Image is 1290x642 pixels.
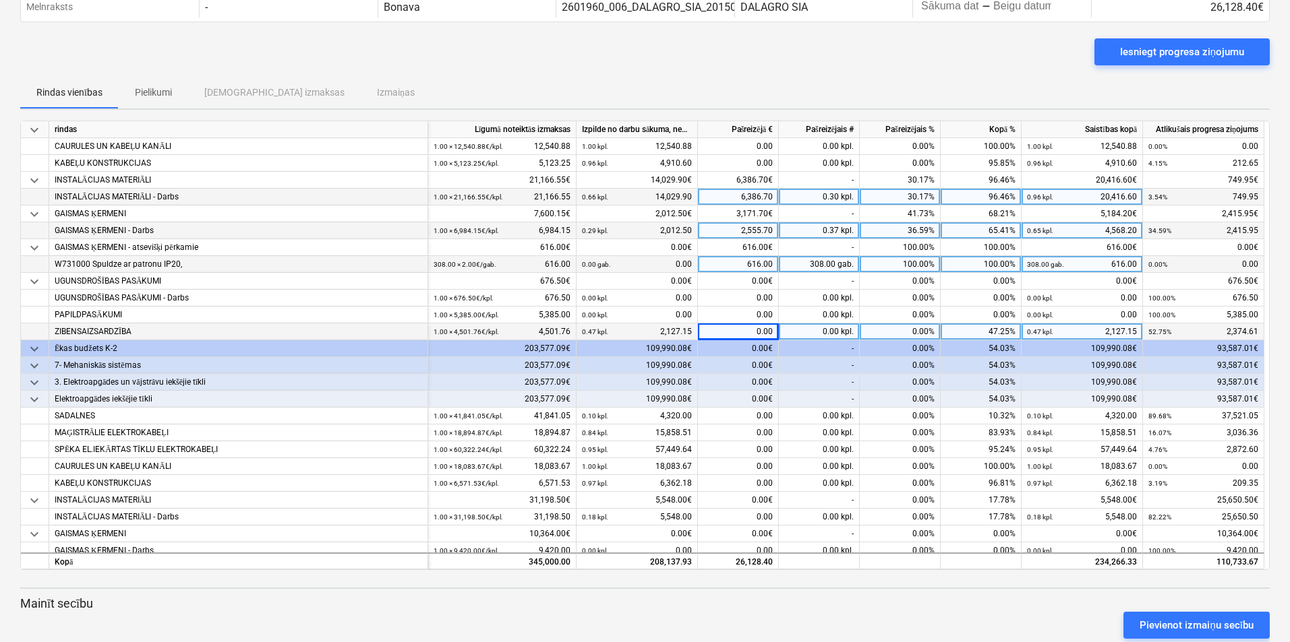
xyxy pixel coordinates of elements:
div: 2601960_006_DALAGRO_SIA_20150203_Ligums_elektroapgades_ieksejie_tikli_T25_2karta_30.01AK_KK1.pdf [562,1,1081,13]
div: 37,521.05 [1148,408,1258,424]
div: 4,320.00 [1027,408,1137,424]
small: 0.00 kpl. [582,294,608,302]
div: 18,083.67 [1027,458,1137,475]
div: 209.35 [1148,475,1258,492]
div: 0.00€ [698,391,779,408]
div: - [779,172,860,189]
div: 54.03% [941,374,1022,391]
small: 0.00% [1148,261,1167,268]
div: 0.37 kpl. [779,222,860,239]
div: - [205,1,208,13]
div: 676.50 [434,290,570,307]
span: keyboard_arrow_down [26,240,42,256]
div: - [779,525,860,542]
div: 0.00 [582,290,692,307]
span: keyboard_arrow_down [26,375,42,391]
div: 5,548.00€ [1022,492,1143,509]
div: 0.00 kpl. [779,458,860,475]
span: keyboard_arrow_down [26,206,42,222]
small: 0.00% [1148,463,1167,470]
small: 1.00 × 41,841.05€ / kpl. [434,412,503,420]
div: 96.46% [941,189,1022,205]
div: Pašreizējais % [860,121,941,138]
div: 109,990.08€ [577,374,698,391]
small: 1.00 kpl. [1027,143,1053,150]
div: 100.00% [860,256,941,273]
div: 5,548.00€ [577,492,698,509]
div: 0.00 [698,307,779,323]
div: 0.00 kpl. [779,424,860,441]
small: 1.00 × 6,571.53€ / kpl. [434,480,499,487]
div: 10.32% [941,408,1022,424]
div: 83.93% [941,424,1022,441]
div: - [779,357,860,374]
div: 0.00% [941,290,1022,307]
div: 10,364.00€ [1143,525,1264,542]
div: 15,858.51 [582,424,692,441]
div: 31,198.50€ [428,492,577,509]
div: 18,894.87 [434,424,570,441]
small: 16.07% [1148,429,1171,437]
div: 0.00 kpl. [779,441,860,458]
div: 2,872.60 [1148,441,1258,458]
span: keyboard_arrow_down [26,391,42,408]
div: 0.00 [698,424,779,441]
div: - [779,374,860,391]
div: 25,650.50€ [1143,492,1264,509]
div: 616.00 [1027,256,1137,273]
small: 1.00 × 5,123.25€ / kpl. [434,160,499,167]
div: 7,600.15€ [428,205,577,222]
div: 0.00 [1148,256,1258,273]
div: 0.00€ [698,273,779,290]
div: 203,577.09€ [428,357,577,374]
div: 96.46% [941,172,1022,189]
div: - [779,391,860,408]
div: Elektroapgādes iekšējie tīkli [55,391,422,408]
div: 203,577.09€ [428,374,577,391]
div: 234,266.33 [1022,552,1143,569]
div: - [779,239,860,256]
div: 0.00% [860,290,941,307]
div: 100.00% [941,256,1022,273]
div: 0.00€ [1022,273,1143,290]
div: GAISMAS ĶERMENI - atsevišķi pērkamie [55,239,422,256]
div: 20,416.60€ [1022,172,1143,189]
div: 5,385.00 [1148,307,1258,323]
div: 0.00 [698,290,779,307]
div: 2,012.50€ [577,205,698,222]
span: keyboard_arrow_down [26,122,42,138]
div: 65.41% [941,222,1022,239]
div: 0.00 [1027,290,1137,307]
div: SPĒKA EL.IEKĀRTAS TĪKLU ELEKTROKABEĻI [55,441,422,458]
div: Bonava [384,1,420,13]
div: 109,990.08€ [577,391,698,408]
div: 0.00 [1027,307,1137,323]
small: 0.10 kpl. [1027,412,1053,420]
div: 0.00€ [698,374,779,391]
small: 0.84 kpl. [582,429,608,437]
small: 0.84 kpl. [1027,429,1053,437]
div: 0.00€ [698,357,779,374]
div: 0.00€ [1022,525,1143,542]
div: MAĢISTRĀLIE ELEKTROKABEĻI [55,424,422,441]
div: W731000 Spuldze ar patronu IP20, [55,256,422,273]
div: 30.17% [860,172,941,189]
div: 15,858.51 [1027,424,1137,441]
div: 0.00 kpl. [779,138,860,155]
div: 0.00% [941,525,1022,542]
div: 12,540.88 [1027,138,1137,155]
div: 93,587.01€ [1143,340,1264,357]
div: 0.00 [1148,458,1258,475]
div: 0.00% [941,273,1022,290]
div: 54.03% [941,391,1022,408]
small: 0.47 kpl. [1027,328,1053,335]
div: 676.50€ [1143,273,1264,290]
div: 0.30 kpl. [779,189,860,205]
div: 93,587.01€ [1143,357,1264,374]
div: 17.78% [941,492,1022,509]
div: 0.00€ [698,492,779,509]
small: 0.96 kpl. [1027,160,1053,167]
small: 0.96 kpl. [1027,193,1053,201]
div: 0.00 [698,138,779,155]
div: 616.00€ [1022,239,1143,256]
